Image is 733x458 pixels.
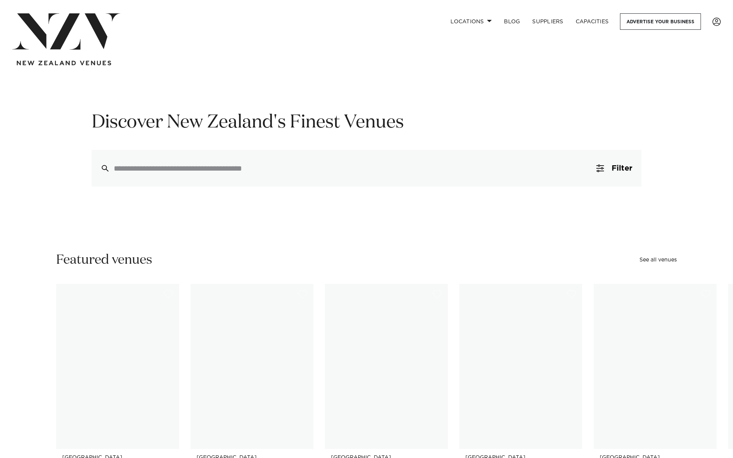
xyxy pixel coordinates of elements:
[56,252,152,269] h2: Featured venues
[612,164,632,172] span: Filter
[620,13,701,30] a: Advertise your business
[12,13,120,50] img: nzv-logo.png
[587,150,641,187] button: Filter
[444,13,498,30] a: Locations
[498,13,526,30] a: BLOG
[526,13,569,30] a: SUPPLIERS
[570,13,615,30] a: Capacities
[639,257,677,263] a: See all venues
[17,61,111,66] img: new-zealand-venues-text.png
[92,111,641,135] h1: Discover New Zealand's Finest Venues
